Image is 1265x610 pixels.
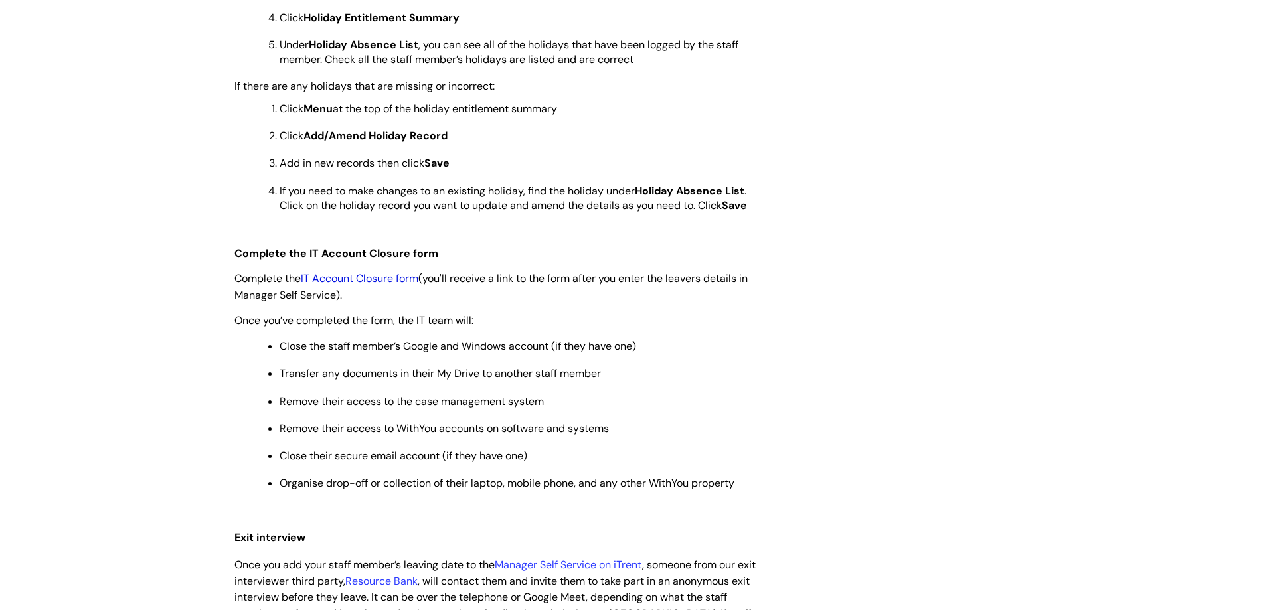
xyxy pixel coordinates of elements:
a: IT Account Closure form [301,271,418,285]
span: Remove their access to the case management system [280,394,544,408]
a: Resource Bank [345,574,418,588]
span: Complete the (you'll receive a link to the form after you enter the leavers details in Manager Se... [234,271,748,302]
span: Once you’ve completed the form, the IT team will: [234,313,473,327]
span: Click [280,11,460,25]
strong: Save [424,156,450,170]
strong: Save [722,198,747,212]
span: Complete the IT Account Closure form [234,246,438,260]
strong: Holiday Absence List [635,184,744,198]
span: If there are any holidays that are missing or incorrect: [234,79,495,93]
span: Transfer any documents in their My Drive to another staff member [280,366,601,380]
a: Manager Self Service on iTrent [495,558,642,572]
span: Under , you can see all of the holidays that have been logged by the staff member. Check all the ... [280,38,738,66]
strong: Holiday Absence List [309,38,418,52]
span: Click at the top of the holiday entitlement summary [280,102,557,115]
span: Close their secure email account (if they have one) [280,449,527,463]
span: Organise drop-off or collection of their laptop, mobile phone, and any other WithYou property [280,476,734,490]
span: Add in new records then click [280,156,450,170]
strong: Menu [303,102,333,115]
span: Click [280,129,448,143]
span: Remove their access to WithYou accounts on software and systems [280,421,609,435]
strong: Holiday Entitlement Summary [303,11,460,25]
span: If you need to make changes to an existing holiday, find the holiday under . Click on the holiday... [280,184,747,212]
span: Exit interview [234,530,305,544]
strong: Add/Amend Holiday Record [303,129,448,143]
span: Close the staff member’s Google and Windows account (if they have one) [280,339,636,353]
